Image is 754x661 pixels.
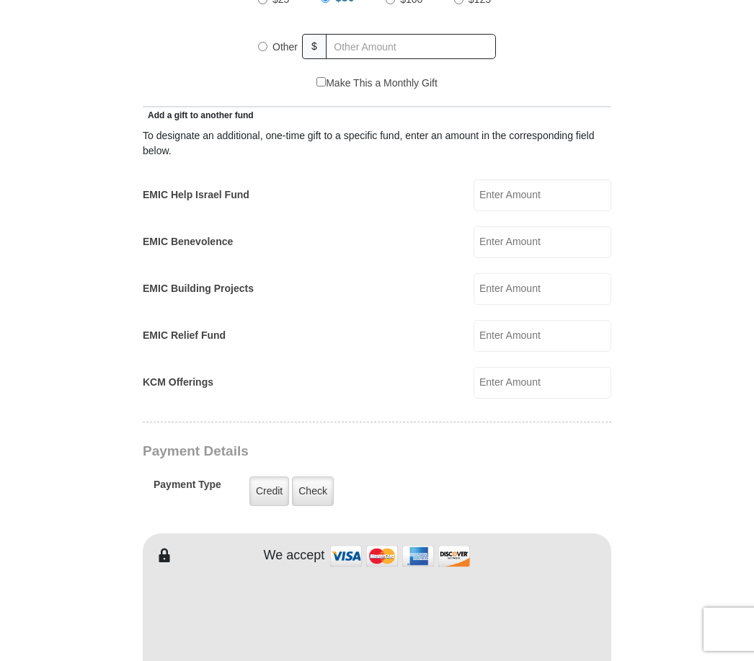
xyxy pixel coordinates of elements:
[143,234,233,249] label: EMIC Benevolence
[474,273,611,305] input: Enter Amount
[316,76,438,91] label: Make This a Monthly Gift
[302,34,327,59] span: $
[316,77,326,86] input: Make This a Monthly Gift
[143,110,254,120] span: Add a gift to another fund
[292,476,334,506] label: Check
[143,375,213,390] label: KCM Offerings
[264,548,325,564] h4: We accept
[326,34,496,59] input: Other Amount
[474,179,611,211] input: Enter Amount
[474,320,611,352] input: Enter Amount
[272,41,298,53] span: Other
[143,443,510,460] h3: Payment Details
[474,226,611,258] input: Enter Amount
[143,128,611,159] div: To designate an additional, one-time gift to a specific fund, enter an amount in the correspondin...
[143,187,249,203] label: EMIC Help Israel Fund
[328,541,472,572] img: credit cards accepted
[143,328,226,343] label: EMIC Relief Fund
[154,479,221,498] h5: Payment Type
[249,476,289,506] label: Credit
[474,367,611,399] input: Enter Amount
[143,281,254,296] label: EMIC Building Projects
